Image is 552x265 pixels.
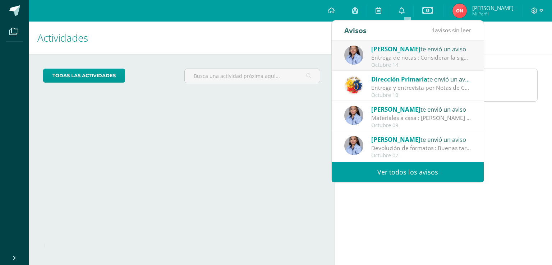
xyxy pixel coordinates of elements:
span: 1 [432,26,435,34]
span: [PERSON_NAME] [371,45,420,53]
img: cd70970ff989681eb4d9716f04c67d2c.png [344,136,363,155]
div: te envió un aviso [371,104,471,114]
div: Octubre 14 [371,62,471,68]
span: Mi Perfil [472,11,514,17]
span: Dirección Primaria [371,75,427,83]
div: Avisos [344,20,367,40]
img: ec92e4375ac7f26c75a4ee24163246de.png [452,4,467,18]
h1: Actividades [37,22,326,54]
span: [PERSON_NAME] [472,4,514,11]
span: avisos sin leer [432,26,471,34]
div: te envió un aviso [371,44,471,54]
span: [PERSON_NAME] [371,135,420,144]
div: Octubre 09 [371,122,471,129]
a: Ver todos los avisos [332,162,484,182]
div: Entrega y entrevista por Notas de Cuarta Unidad: Estimados Padres de Familia: Reciban un cordial ... [371,84,471,92]
input: Busca una actividad próxima aquí... [185,69,319,83]
div: te envió un aviso [371,74,471,84]
img: cd70970ff989681eb4d9716f04c67d2c.png [344,46,363,65]
a: todas las Actividades [43,69,125,83]
div: Devolución de formatos : Buenas tardes queridos padres, hoy los chicos llevarán falder de Artes P... [371,144,471,152]
img: cd70970ff989681eb4d9716f04c67d2c.png [344,106,363,125]
div: Materiales a casa : Buenas tardes queridos padres, envío este atento recordatorio para poderme ap... [371,114,471,122]
div: te envió un aviso [371,135,471,144]
span: [PERSON_NAME] [371,105,420,113]
div: Octubre 07 [371,153,471,159]
img: 050f0ca4ac5c94d5388e1bdfdf02b0f1.png [344,76,363,95]
div: Octubre 10 [371,92,471,98]
div: Entrega de notas : Considerar la siguiente información para entrega de notas. [371,54,471,62]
